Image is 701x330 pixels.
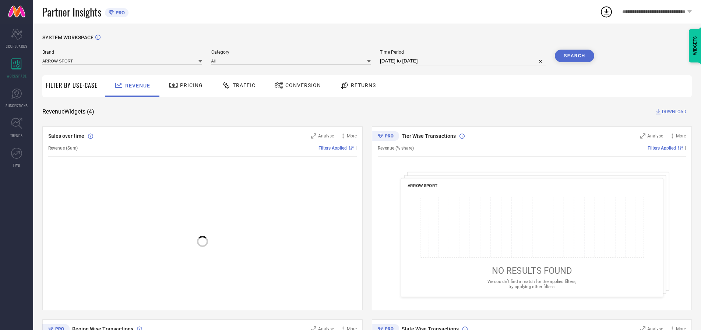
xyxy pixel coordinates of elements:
[662,108,686,115] span: DOWNLOAD
[372,131,399,142] div: Premium
[347,133,357,139] span: More
[647,133,663,139] span: Analyse
[46,81,98,90] span: Filter By Use-Case
[640,133,645,139] svg: Zoom
[311,133,316,139] svg: Zoom
[555,50,595,62] button: Search
[114,10,125,15] span: PRO
[42,50,202,55] span: Brand
[380,50,546,55] span: Time Period
[407,183,437,188] span: ARROW SPORT
[42,4,101,19] span: Partner Insights
[492,266,572,276] span: NO RESULTS FOUND
[48,146,78,151] span: Revenue (Sum)
[285,82,321,88] span: Conversion
[356,146,357,151] span: |
[48,133,84,139] span: Sales over time
[380,57,546,65] input: Select time period
[125,83,150,89] span: Revenue
[42,35,94,40] span: SYSTEM WORKSPACE
[180,82,203,88] span: Pricing
[6,43,28,49] span: SCORECARDS
[318,146,347,151] span: Filters Applied
[233,82,256,88] span: Traffic
[211,50,371,55] span: Category
[13,162,20,168] span: FWD
[648,146,676,151] span: Filters Applied
[685,146,686,151] span: |
[7,73,27,79] span: WORKSPACE
[42,108,94,115] span: Revenue Widgets ( 4 )
[6,103,28,108] span: SUGGESTIONS
[10,133,23,138] span: TRENDS
[378,146,414,151] span: Revenue (% share)
[351,82,376,88] span: Returns
[402,133,456,139] span: Tier Wise Transactions
[600,5,613,18] div: Open download list
[487,279,576,289] span: We couldn’t find a match for the applied filters, try applying other filters.
[318,133,334,139] span: Analyse
[676,133,686,139] span: More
